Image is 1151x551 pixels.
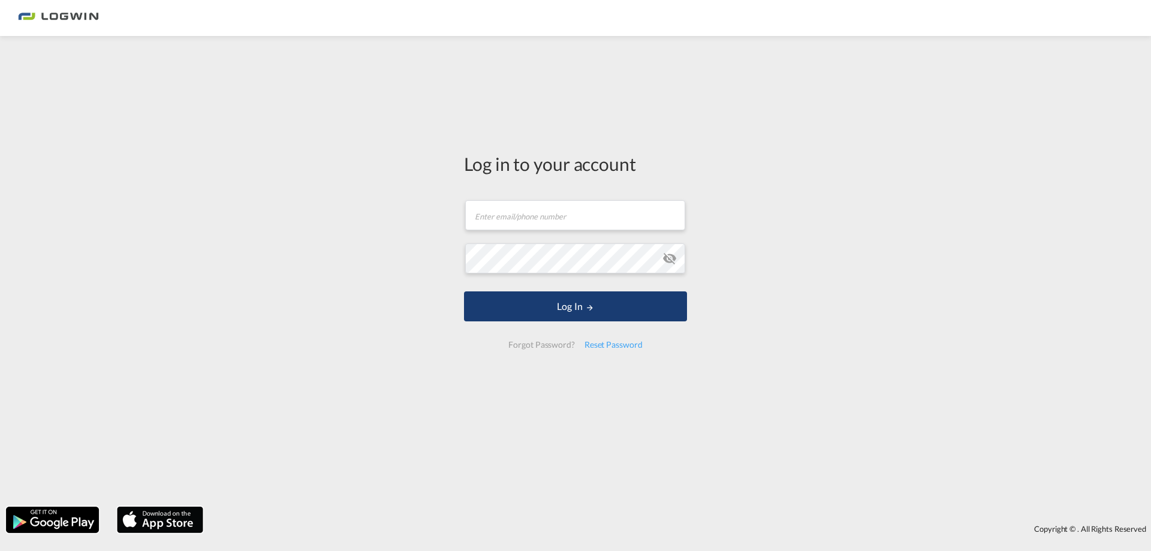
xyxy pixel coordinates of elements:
md-icon: icon-eye-off [662,251,677,266]
div: Forgot Password? [504,334,579,356]
button: LOGIN [464,291,687,321]
div: Reset Password [580,334,647,356]
input: Enter email/phone number [465,200,685,230]
div: Copyright © . All Rights Reserved [209,519,1151,539]
img: bc73a0e0d8c111efacd525e4c8ad7d32.png [18,5,99,32]
img: apple.png [116,505,204,534]
img: google.png [5,505,100,534]
div: Log in to your account [464,151,687,176]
